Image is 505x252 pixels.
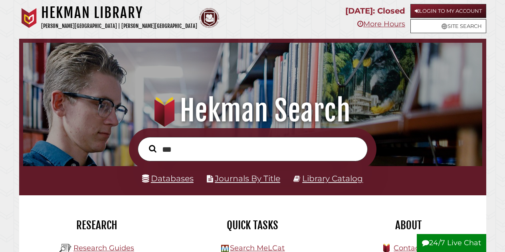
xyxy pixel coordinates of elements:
[142,173,194,183] a: Databases
[19,8,39,28] img: Calvin University
[215,173,280,183] a: Journals By Title
[145,143,160,155] button: Search
[410,4,486,18] a: Login to My Account
[410,19,486,33] a: Site Search
[345,4,405,18] p: [DATE]: Closed
[199,8,219,28] img: Calvin Theological Seminary
[41,22,197,31] p: [PERSON_NAME][GEOGRAPHIC_DATA] | [PERSON_NAME][GEOGRAPHIC_DATA]
[302,173,363,183] a: Library Catalog
[357,20,405,28] a: More Hours
[25,218,169,232] h2: Research
[181,218,325,232] h2: Quick Tasks
[149,145,156,153] i: Search
[30,93,474,128] h1: Hekman Search
[41,4,197,22] h1: Hekman Library
[337,218,480,232] h2: About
